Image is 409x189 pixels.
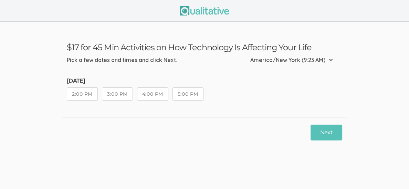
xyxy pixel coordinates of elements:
button: 2:00 PM [67,87,98,101]
h5: [DATE] [67,78,208,84]
button: 3:00 PM [102,87,133,101]
button: 4:00 PM [137,87,168,101]
img: Qualitative [180,6,229,15]
button: Next [311,125,342,141]
h3: $17 for 45 Min Activities on How Technology Is Affecting Your Life [67,42,342,52]
button: 5:00 PM [172,87,203,101]
div: Pick a few dates and times and click Next. [67,56,177,64]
